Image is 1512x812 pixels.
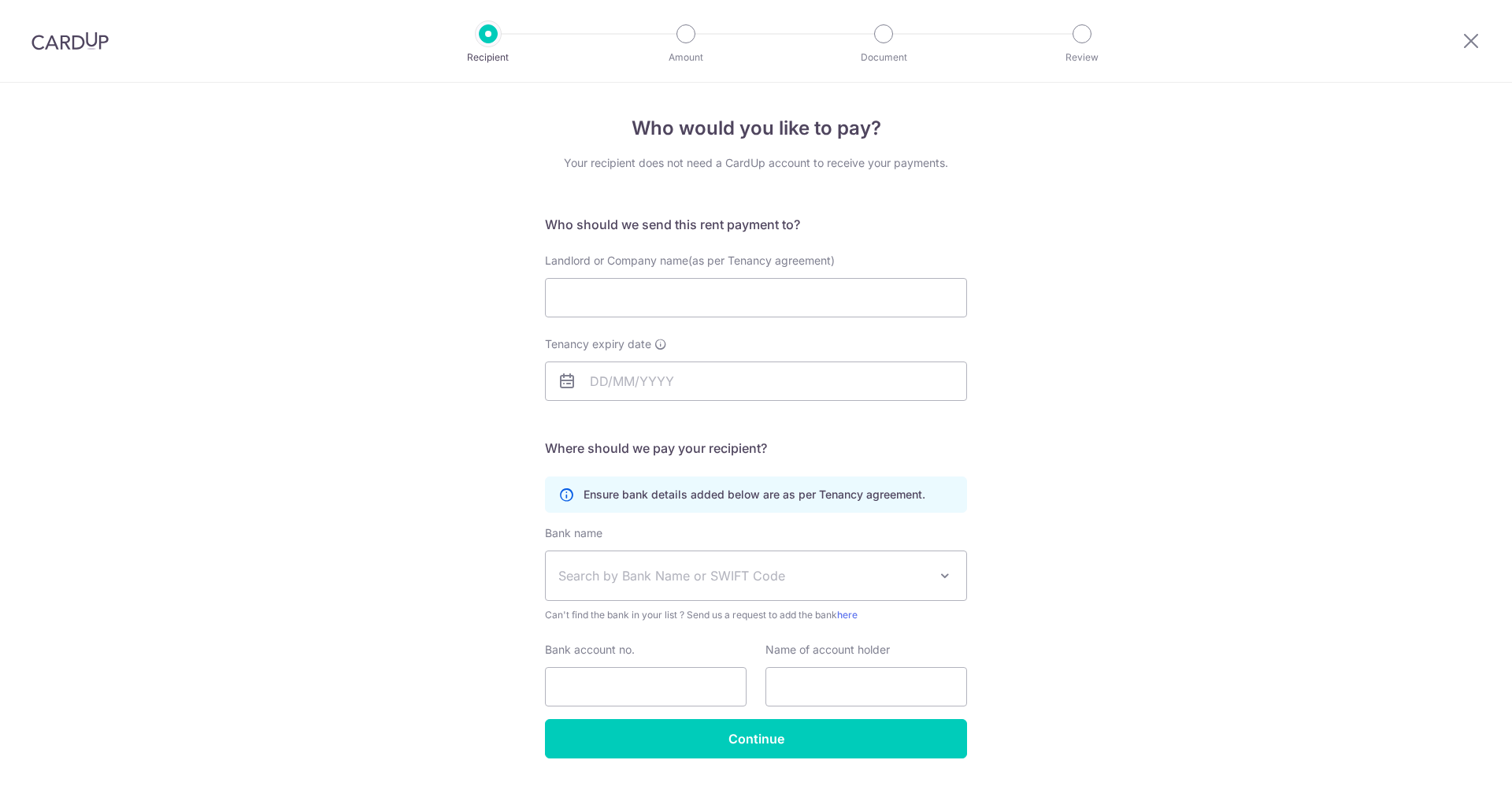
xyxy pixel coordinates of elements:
input: Continue [545,719,967,758]
p: Document [825,50,942,65]
h4: Who would you like to pay? [545,114,967,143]
img: CardUp [31,32,109,50]
p: Recipient [430,50,547,65]
span: Search by Bank Name or SWIFT Code [558,566,928,585]
p: Ensure bank details added below are as per Tenancy agreement. [584,487,925,502]
p: Review [1024,50,1140,65]
h5: Who should we send this rent payment to? [545,215,967,234]
span: Tenancy expiry date [545,336,651,352]
label: Bank name [545,525,602,541]
iframe: Opens a widget where you can find more information [1412,765,1496,804]
label: Name of account holder [765,642,890,658]
span: Can't find the bank in your list ? Send us a request to add the bank [545,607,967,623]
a: here [837,609,858,621]
p: Amount [628,50,744,65]
label: Bank account no. [545,642,635,658]
div: Your recipient does not need a CardUp account to receive your payments. [545,155,967,171]
span: Landlord or Company name(as per Tenancy agreement) [545,254,835,267]
h5: Where should we pay your recipient? [545,439,967,458]
input: DD/MM/YYYY [545,362,967,401]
